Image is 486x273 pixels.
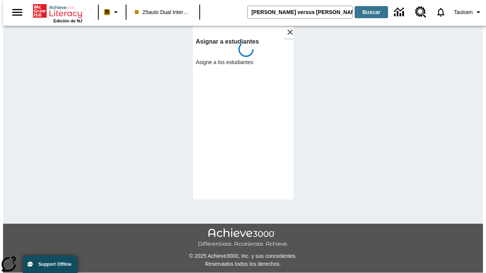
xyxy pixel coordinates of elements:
div: lesson details [193,23,293,199]
span: B [105,7,109,17]
button: Abrir el menú lateral [6,1,28,24]
a: Notificaciones [431,2,451,22]
input: Buscar campo [248,6,352,18]
a: Centro de recursos, Se abrirá en una pestaña nueva. [410,2,431,22]
span: Tautoen [454,8,473,16]
a: Portada [33,3,82,19]
img: Achieve3000 Differentiate Accelerate Achieve [198,228,288,248]
a: Centro de información [390,2,410,23]
span: Support Offline [38,262,71,267]
p: © 2025 Achieve3000, Inc. y sus concedentes. [3,252,483,260]
div: Portada [33,3,82,23]
button: Cerrar [284,26,297,39]
span: Edición de NJ [54,19,82,23]
button: Buscar [355,6,388,18]
p: Reservados todos los derechos. [3,260,483,268]
button: Perfil/Configuración [451,5,486,19]
span: 25auto Dual International [135,8,191,16]
button: Support Offline [23,256,77,273]
button: Boost El color de la clase es melocotón. Cambiar el color de la clase. [101,5,123,19]
h6: Asignar a estudiantes [196,36,297,47]
p: Asigne a los estudiantes [196,58,297,66]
